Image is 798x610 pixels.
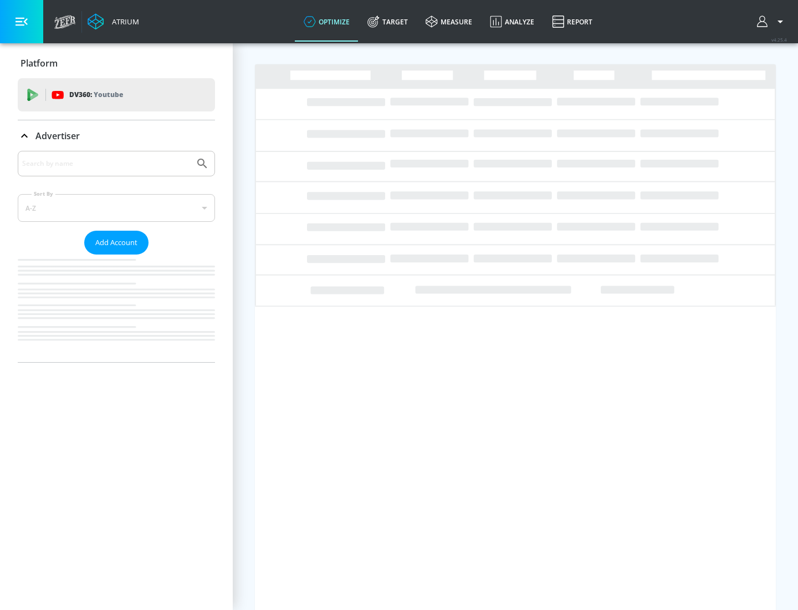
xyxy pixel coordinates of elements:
button: Add Account [84,231,149,255]
p: Advertiser [35,130,80,142]
p: Youtube [94,89,123,100]
a: Atrium [88,13,139,30]
a: Analyze [481,2,543,42]
a: Report [543,2,601,42]
nav: list of Advertiser [18,255,215,362]
a: optimize [295,2,359,42]
div: Atrium [108,17,139,27]
span: Add Account [95,236,137,249]
a: Target [359,2,417,42]
a: measure [417,2,481,42]
span: v 4.25.4 [771,37,787,43]
div: Advertiser [18,120,215,151]
div: Advertiser [18,151,215,362]
div: DV360: Youtube [18,78,215,111]
input: Search by name [22,156,190,171]
div: Platform [18,48,215,79]
div: A-Z [18,194,215,222]
p: DV360: [69,89,123,101]
label: Sort By [32,190,55,197]
p: Platform [21,57,58,69]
